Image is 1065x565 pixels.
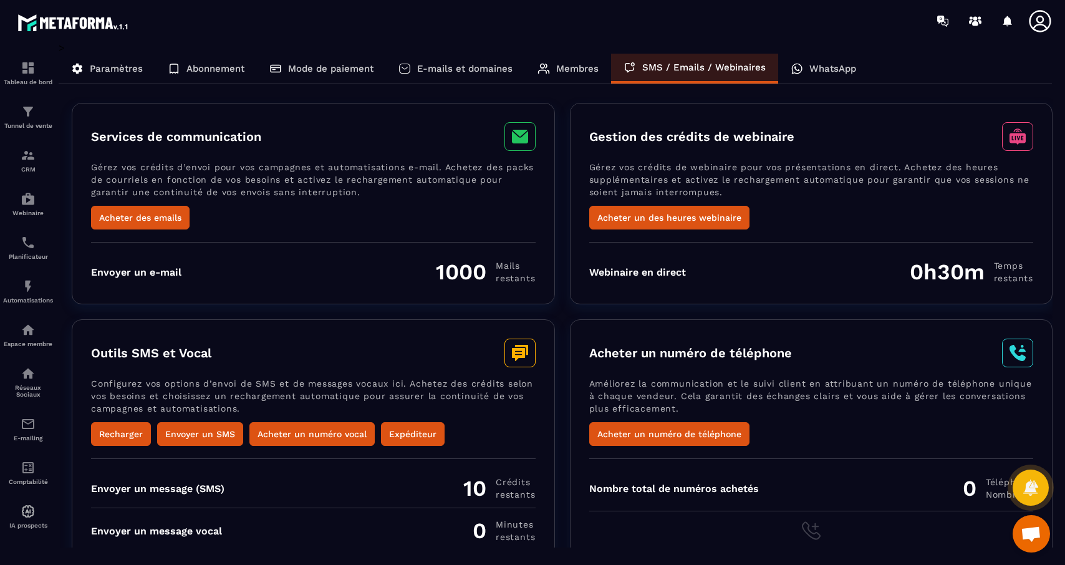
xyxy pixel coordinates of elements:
[381,422,445,446] button: Expéditeur
[1013,515,1050,553] a: Ouvrir le chat
[21,366,36,381] img: social-network
[21,322,36,337] img: automations
[556,63,599,74] p: Membres
[3,79,53,85] p: Tableau de bord
[3,122,53,129] p: Tunnel de vente
[3,522,53,529] p: IA prospects
[3,253,53,260] p: Planificateur
[186,63,244,74] p: Abonnement
[589,266,686,278] div: Webinaire en direct
[249,422,375,446] button: Acheter un numéro vocal
[91,345,211,360] h3: Outils SMS et Vocal
[21,235,36,250] img: scheduler
[3,313,53,357] a: automationsautomationsEspace membre
[496,518,535,531] span: minutes
[21,191,36,206] img: automations
[589,345,792,360] h3: Acheter un numéro de téléphone
[91,161,536,206] p: Gérez vos crédits d’envoi pour vos campagnes et automatisations e-mail. Achetez des packs de cour...
[994,259,1033,272] span: Temps
[589,377,1034,422] p: Améliorez la communication et le suivi client en attribuant un numéro de téléphone unique à chaqu...
[496,272,535,284] span: restants
[3,95,53,138] a: formationformationTunnel de vente
[3,269,53,313] a: automationsautomationsAutomatisations
[3,435,53,442] p: E-mailing
[589,483,759,495] div: Nombre total de numéros achetés
[809,63,856,74] p: WhatsApp
[463,475,535,501] div: 10
[21,417,36,432] img: email
[417,63,513,74] p: E-mails et domaines
[496,259,535,272] span: Mails
[691,547,931,557] span: Vous n'avez encore acheté aucun numéro de téléphone
[986,488,1033,501] span: Nombre
[3,297,53,304] p: Automatisations
[21,460,36,475] img: accountant
[3,182,53,226] a: automationsautomationsWebinaire
[994,272,1033,284] span: restants
[91,129,261,144] h3: Services de communication
[21,279,36,294] img: automations
[589,129,794,144] h3: Gestion des crédits de webinaire
[986,476,1033,488] span: Téléphone
[3,340,53,347] p: Espace membre
[3,51,53,95] a: formationformationTableau de bord
[496,488,535,501] span: restants
[91,266,181,278] div: Envoyer un e-mail
[3,166,53,173] p: CRM
[589,161,1034,206] p: Gérez vos crédits de webinaire pour vos présentations en direct. Achetez des heures supplémentair...
[3,451,53,495] a: accountantaccountantComptabilité
[21,104,36,119] img: formation
[3,138,53,182] a: formationformationCRM
[3,407,53,451] a: emailemailE-mailing
[642,62,766,73] p: SMS / Emails / Webinaires
[3,210,53,216] p: Webinaire
[91,377,536,422] p: Configurez vos options d’envoi de SMS et de messages vocaux ici. Achetez des crédits selon vos be...
[3,357,53,407] a: social-networksocial-networkRéseaux Sociaux
[21,148,36,163] img: formation
[473,518,535,544] div: 0
[17,11,130,34] img: logo
[21,504,36,519] img: automations
[589,422,749,446] button: Acheter un numéro de téléphone
[496,476,535,488] span: Crédits
[91,422,151,446] button: Recharger
[90,63,143,74] p: Paramètres
[91,525,222,537] div: Envoyer un message vocal
[436,259,535,285] div: 1000
[3,478,53,485] p: Comptabilité
[3,384,53,398] p: Réseaux Sociaux
[910,259,1033,285] div: 0h30m
[91,206,190,229] button: Acheter des emails
[91,483,224,495] div: Envoyer un message (SMS)
[157,422,243,446] button: Envoyer un SMS
[963,475,1033,501] div: 0
[496,531,535,543] span: restants
[288,63,373,74] p: Mode de paiement
[589,206,749,229] button: Acheter un des heures webinaire
[21,60,36,75] img: formation
[3,226,53,269] a: schedulerschedulerPlanificateur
